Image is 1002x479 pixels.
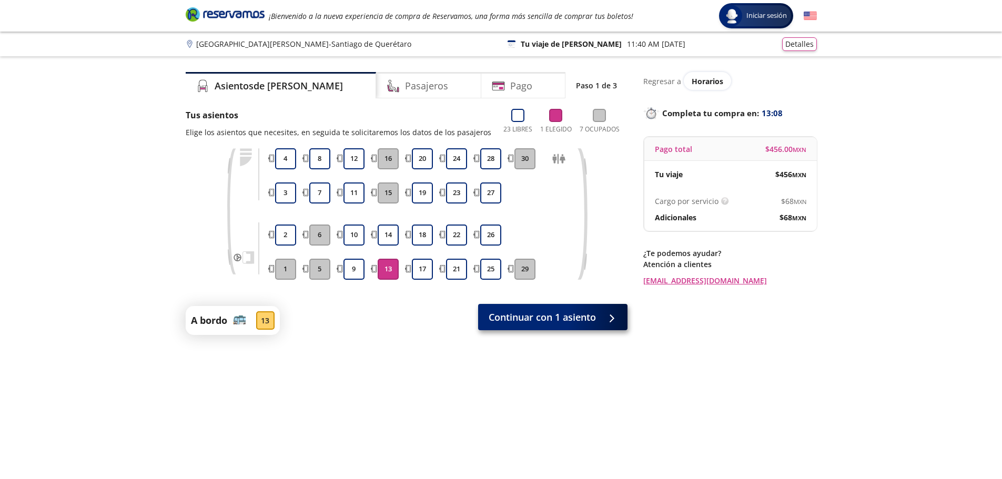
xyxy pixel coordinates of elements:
button: 10 [343,225,365,246]
small: MXN [794,198,806,206]
span: 13:08 [762,107,783,119]
a: Brand Logo [186,6,265,25]
p: 7 Ocupados [580,125,620,134]
button: 22 [446,225,467,246]
p: Cargo por servicio [655,196,718,207]
p: Paso 1 de 3 [576,80,617,91]
p: 11:40 AM [DATE] [627,38,685,49]
button: 12 [343,148,365,169]
i: Brand Logo [186,6,265,22]
button: 9 [343,259,365,280]
small: MXN [792,171,806,179]
p: 23 Libres [503,125,532,134]
p: Regresar a [643,76,681,87]
a: [EMAIL_ADDRESS][DOMAIN_NAME] [643,275,817,286]
button: 24 [446,148,467,169]
div: 13 [256,311,275,330]
button: 3 [275,182,296,203]
span: $ 68 [781,196,806,207]
p: Elige los asientos que necesites, en seguida te solicitaremos los datos de los pasajeros [186,127,491,138]
button: 26 [480,225,501,246]
em: ¡Bienvenido a la nueva experiencia de compra de Reservamos, una forma más sencilla de comprar tus... [269,11,633,21]
p: Adicionales [655,212,696,223]
button: 6 [309,225,330,246]
button: 21 [446,259,467,280]
button: 17 [412,259,433,280]
small: MXN [793,146,806,154]
button: English [804,9,817,23]
span: $ 68 [780,212,806,223]
p: 1 Elegido [540,125,572,134]
button: 25 [480,259,501,280]
p: A bordo [191,313,227,328]
p: [GEOGRAPHIC_DATA][PERSON_NAME] - Santiago de Querétaro [196,38,411,49]
button: 14 [378,225,399,246]
button: 23 [446,182,467,203]
h4: Pasajeros [405,79,448,93]
button: 13 [378,259,399,280]
h4: Asientos de [PERSON_NAME] [215,79,343,93]
p: Tu viaje de [PERSON_NAME] [521,38,622,49]
div: Regresar a ver horarios [643,72,817,90]
p: Pago total [655,144,692,155]
span: Horarios [692,76,723,86]
p: ¿Te podemos ayudar? [643,248,817,259]
p: Tu viaje [655,169,683,180]
button: 30 [514,148,535,169]
button: 27 [480,182,501,203]
button: 15 [378,182,399,203]
p: Atención a clientes [643,259,817,270]
button: 11 [343,182,365,203]
small: MXN [792,214,806,222]
button: 8 [309,148,330,169]
button: 5 [309,259,330,280]
p: Tus asientos [186,109,491,121]
p: Completa tu compra en : [643,106,817,120]
button: 7 [309,182,330,203]
button: 4 [275,148,296,169]
button: 18 [412,225,433,246]
span: Iniciar sesión [742,11,791,21]
button: 20 [412,148,433,169]
h4: Pago [510,79,532,93]
button: 19 [412,182,433,203]
button: 2 [275,225,296,246]
span: $ 456 [775,169,806,180]
button: 1 [275,259,296,280]
button: 28 [480,148,501,169]
span: $ 456.00 [765,144,806,155]
button: 29 [514,259,535,280]
button: 16 [378,148,399,169]
span: Continuar con 1 asiento [489,310,596,324]
button: Continuar con 1 asiento [478,304,627,330]
button: Detalles [782,37,817,51]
